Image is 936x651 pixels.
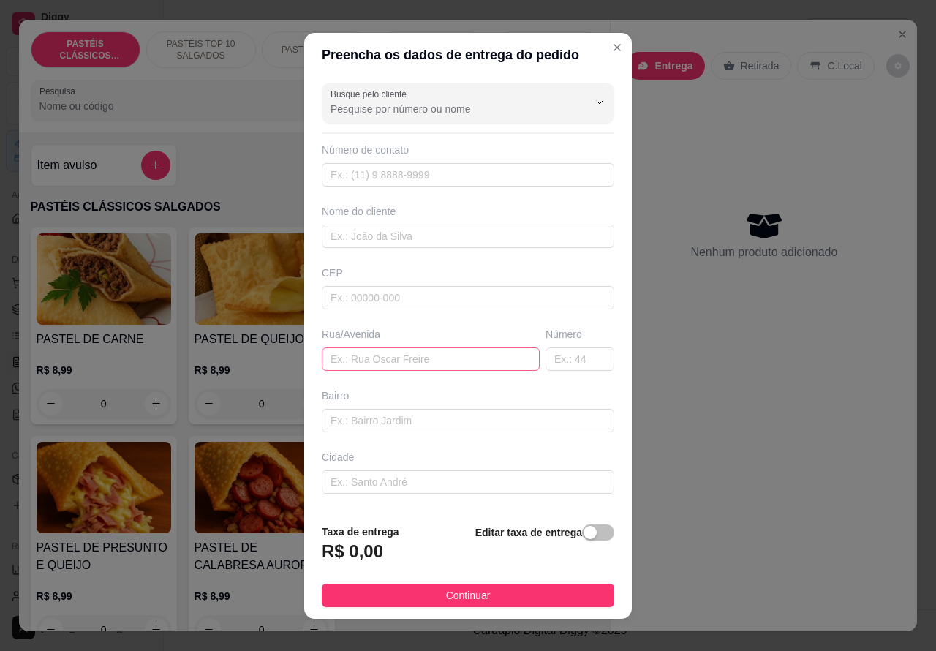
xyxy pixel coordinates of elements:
input: Ex.: Bairro Jardim [322,409,614,432]
input: Ex.: 00000-000 [322,286,614,309]
label: Busque pelo cliente [331,88,412,100]
strong: Editar taxa de entrega [475,527,582,538]
input: Ex.: Rua Oscar Freire [322,347,540,371]
h3: R$ 0,00 [322,540,383,563]
button: Show suggestions [588,91,611,114]
div: Rua/Avenida [322,327,540,342]
header: Preencha os dados de entrega do pedido [304,33,632,77]
input: Ex.: João da Silva [322,225,614,248]
input: Ex.: Santo André [322,470,614,494]
strong: Taxa de entrega [322,526,399,538]
button: Close [605,36,629,59]
button: Continuar [322,584,614,607]
div: Número [546,327,614,342]
div: Complemento [322,511,614,526]
div: Nome do cliente [322,204,614,219]
div: Bairro [322,388,614,403]
input: Ex.: 44 [546,347,614,371]
input: Busque pelo cliente [331,102,565,116]
span: Continuar [446,587,491,603]
div: Número de contato [322,143,614,157]
input: Ex.: (11) 9 8888-9999 [322,163,614,187]
div: Cidade [322,450,614,464]
div: CEP [322,266,614,280]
